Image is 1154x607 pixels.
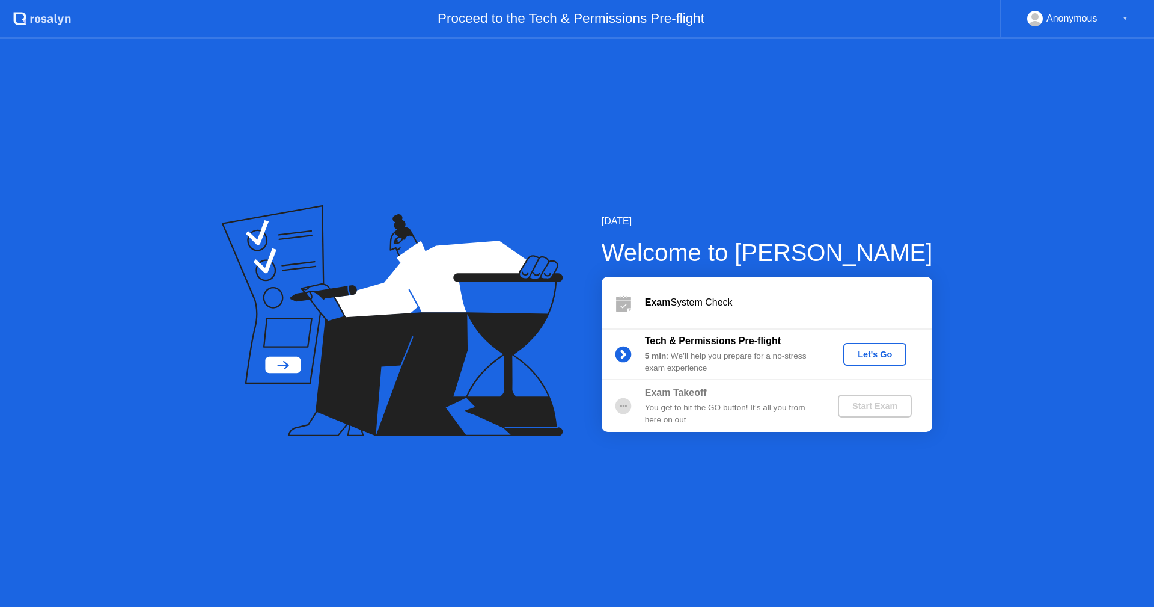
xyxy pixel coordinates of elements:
button: Start Exam [838,395,912,418]
div: [DATE] [602,214,933,229]
div: ▼ [1122,11,1128,26]
div: Welcome to [PERSON_NAME] [602,235,933,271]
div: Anonymous [1046,11,1098,26]
div: System Check [645,295,932,310]
div: : We’ll help you prepare for a no-stress exam experience [645,350,818,375]
b: Exam Takeoff [645,387,707,398]
button: Let's Go [843,343,906,366]
div: You get to hit the GO button! It’s all you from here on out [645,402,818,427]
b: Tech & Permissions Pre-flight [645,336,781,346]
b: Exam [645,297,671,307]
b: 5 min [645,351,667,360]
div: Start Exam [843,401,907,411]
div: Let's Go [848,350,902,359]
